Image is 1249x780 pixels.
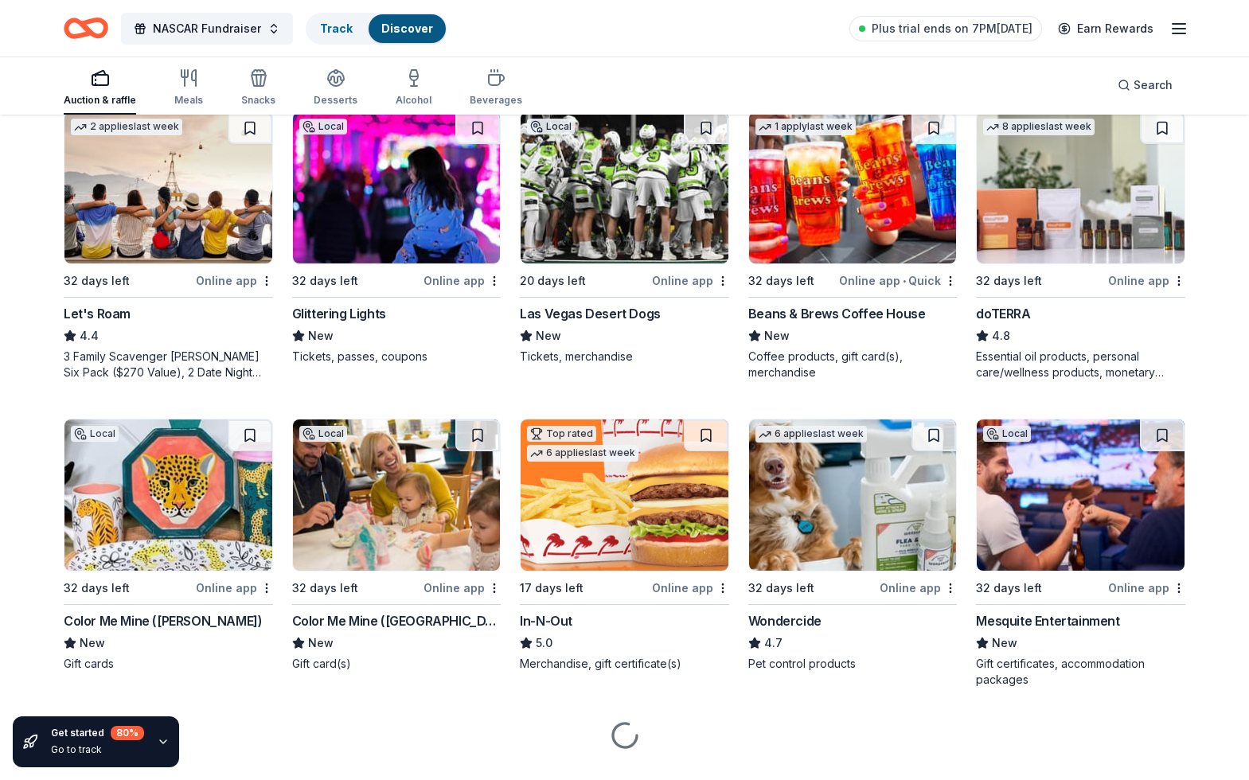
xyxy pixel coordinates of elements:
[292,304,386,323] div: Glittering Lights
[292,419,502,672] a: Image for Color Me Mine (Las Vegas)Local32 days leftOnline appColor Me Mine ([GEOGRAPHIC_DATA])Ne...
[748,611,822,630] div: Wondercide
[764,634,783,653] span: 4.7
[64,611,262,630] div: Color Me Mine ([PERSON_NAME])
[51,726,144,740] div: Get started
[976,419,1185,688] a: Image for Mesquite EntertainmentLocal32 days leftOnline appMesquite EntertainmentNewGift certific...
[764,326,790,345] span: New
[520,419,729,672] a: Image for In-N-OutTop rated6 applieslast week17 days leftOnline appIn-N-Out5.0Merchandise, gift c...
[64,94,136,107] div: Auction & raffle
[755,119,856,135] div: 1 apply last week
[241,94,275,107] div: Snacks
[748,419,958,672] a: Image for Wondercide6 applieslast week32 days leftOnline appWondercide4.7Pet control products
[527,445,638,462] div: 6 applies last week
[299,426,347,442] div: Local
[749,112,957,263] img: Image for Beans & Brews Coffee House
[174,94,203,107] div: Meals
[71,119,182,135] div: 2 applies last week
[64,579,130,598] div: 32 days left
[748,656,958,672] div: Pet control products
[748,111,958,380] a: Image for Beans & Brews Coffee House1 applylast week32 days leftOnline app•QuickBeans & Brews Cof...
[320,21,353,35] a: Track
[293,112,501,263] img: Image for Glittering Lights
[292,111,502,365] a: Image for Glittering LightsLocal32 days leftOnline appGlittering LightsNewTickets, passes, coupons
[872,19,1032,38] span: Plus trial ends on 7PM[DATE]
[749,419,957,571] img: Image for Wondercide
[121,13,293,45] button: NASCAR Fundraiser
[196,578,273,598] div: Online app
[64,10,108,47] a: Home
[80,634,105,653] span: New
[64,656,273,672] div: Gift cards
[80,326,99,345] span: 4.4
[849,16,1042,41] a: Plus trial ends on 7PM[DATE]
[308,326,334,345] span: New
[64,419,272,571] img: Image for Color Me Mine (Henderson)
[64,112,272,263] img: Image for Let's Roam
[536,634,552,653] span: 5.0
[292,579,358,598] div: 32 days left
[292,656,502,672] div: Gift card(s)
[748,349,958,380] div: Coffee products, gift card(s), merchandise
[308,634,334,653] span: New
[381,21,433,35] a: Discover
[314,94,357,107] div: Desserts
[470,94,522,107] div: Beverages
[111,726,144,740] div: 80 %
[976,111,1185,380] a: Image for doTERRA8 applieslast week32 days leftOnline appdoTERRA4.8Essential oil products, person...
[748,304,926,323] div: Beans & Brews Coffee House
[527,426,596,442] div: Top rated
[396,62,431,115] button: Alcohol
[520,349,729,365] div: Tickets, merchandise
[976,271,1042,291] div: 32 days left
[520,271,586,291] div: 20 days left
[292,611,502,630] div: Color Me Mine ([GEOGRAPHIC_DATA])
[64,304,131,323] div: Let's Roam
[521,112,728,263] img: Image for Las Vegas Desert Dogs
[755,426,867,443] div: 6 applies last week
[1108,271,1185,291] div: Online app
[976,304,1030,323] div: doTERRA
[976,579,1042,598] div: 32 days left
[1134,76,1173,95] span: Search
[520,579,584,598] div: 17 days left
[839,271,957,291] div: Online app Quick
[299,119,347,135] div: Local
[652,578,729,598] div: Online app
[976,611,1119,630] div: Mesquite Entertainment
[748,271,814,291] div: 32 days left
[1108,578,1185,598] div: Online app
[196,271,273,291] div: Online app
[977,112,1185,263] img: Image for doTERRA
[64,419,273,672] a: Image for Color Me Mine (Henderson)Local32 days leftOnline appColor Me Mine ([PERSON_NAME])NewGif...
[983,119,1095,135] div: 8 applies last week
[64,62,136,115] button: Auction & raffle
[983,426,1031,442] div: Local
[71,426,119,442] div: Local
[64,349,273,380] div: 3 Family Scavenger [PERSON_NAME] Six Pack ($270 Value), 2 Date Night Scavenger [PERSON_NAME] Two ...
[527,119,575,135] div: Local
[1105,69,1185,101] button: Search
[153,19,261,38] span: NASCAR Fundraiser
[520,111,729,365] a: Image for Las Vegas Desert DogsLocal20 days leftOnline appLas Vegas Desert DogsNewTickets, mercha...
[521,419,728,571] img: Image for In-N-Out
[423,271,501,291] div: Online app
[396,94,431,107] div: Alcohol
[536,326,561,345] span: New
[423,578,501,598] div: Online app
[306,13,447,45] button: TrackDiscover
[520,304,661,323] div: Las Vegas Desert Dogs
[1048,14,1163,43] a: Earn Rewards
[292,349,502,365] div: Tickets, passes, coupons
[748,579,814,598] div: 32 days left
[292,271,358,291] div: 32 days left
[977,419,1185,571] img: Image for Mesquite Entertainment
[880,578,957,598] div: Online app
[652,271,729,291] div: Online app
[64,271,130,291] div: 32 days left
[470,62,522,115] button: Beverages
[241,62,275,115] button: Snacks
[992,326,1010,345] span: 4.8
[903,275,906,287] span: •
[51,743,144,756] div: Go to track
[314,62,357,115] button: Desserts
